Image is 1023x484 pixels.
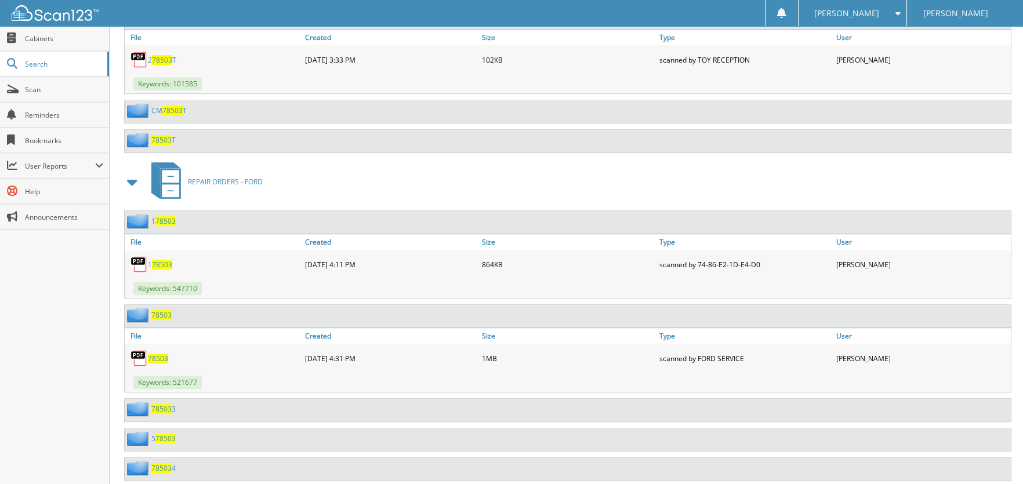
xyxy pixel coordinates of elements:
a: Type [656,234,834,250]
a: 78503 [148,354,168,363]
div: 864KB [479,253,656,276]
img: folder2.png [127,308,151,322]
img: PDF.png [130,256,148,273]
a: File [125,328,302,344]
span: Scan [25,85,103,94]
img: folder2.png [127,431,151,446]
img: folder2.png [127,214,151,228]
a: 278503T [148,55,176,65]
a: 78503T [151,135,176,145]
span: 78503 [155,216,176,226]
img: folder2.png [127,461,151,475]
div: 102KB [479,48,656,71]
a: User [833,234,1011,250]
div: [DATE] 4:31 PM [302,347,480,370]
img: folder2.png [127,402,151,416]
a: Type [656,30,834,45]
span: [PERSON_NAME] [814,10,879,17]
a: File [125,30,302,45]
div: 1MB [479,347,656,370]
a: Created [302,328,480,344]
iframe: Chat Widget [965,428,1023,484]
a: Type [656,328,834,344]
a: 785033 [151,404,176,414]
img: folder2.png [127,133,151,147]
span: 78503 [152,55,172,65]
a: Created [302,234,480,250]
a: 578503 [151,434,176,443]
span: Announcements [25,212,103,222]
span: 78503 [162,105,183,115]
span: User Reports [25,161,95,171]
a: CM78503T [151,105,187,115]
span: Bookmarks [25,136,103,145]
img: PDF.png [130,350,148,367]
a: Created [302,30,480,45]
span: REPAIR ORDERS - FORD [188,177,263,187]
span: [PERSON_NAME] [923,10,988,17]
div: [PERSON_NAME] [833,48,1011,71]
div: [DATE] 3:33 PM [302,48,480,71]
a: Size [479,234,656,250]
img: scan123-logo-white.svg [12,5,99,21]
a: REPAIR ORDERS - FORD [144,159,263,205]
a: 78503 [151,310,172,320]
span: Keywords: 547710 [133,282,202,295]
span: Keywords: 101585 [133,77,202,90]
span: Search [25,59,101,69]
a: File [125,234,302,250]
a: 785034 [151,463,176,473]
span: 78503 [155,434,176,443]
a: 178503 [148,260,172,270]
img: folder2.png [127,103,151,118]
div: [PERSON_NAME] [833,347,1011,370]
span: 78503 [151,135,172,145]
div: [PERSON_NAME] [833,253,1011,276]
span: 78503 [152,260,172,270]
span: Reminders [25,110,103,120]
a: Size [479,328,656,344]
span: 78503 [151,463,172,473]
a: User [833,30,1011,45]
img: PDF.png [130,51,148,68]
span: Help [25,187,103,196]
div: scanned by FORD SERVICE [656,347,834,370]
a: User [833,328,1011,344]
div: scanned by TOY RECEPTION [656,48,834,71]
a: Size [479,30,656,45]
span: 78503 [151,404,172,414]
div: scanned by 74-86-E2-1D-E4-D0 [656,253,834,276]
span: Keywords: 521677 [133,376,202,389]
a: 178503 [151,216,176,226]
div: [DATE] 4:11 PM [302,253,480,276]
span: Cabinets [25,34,103,43]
